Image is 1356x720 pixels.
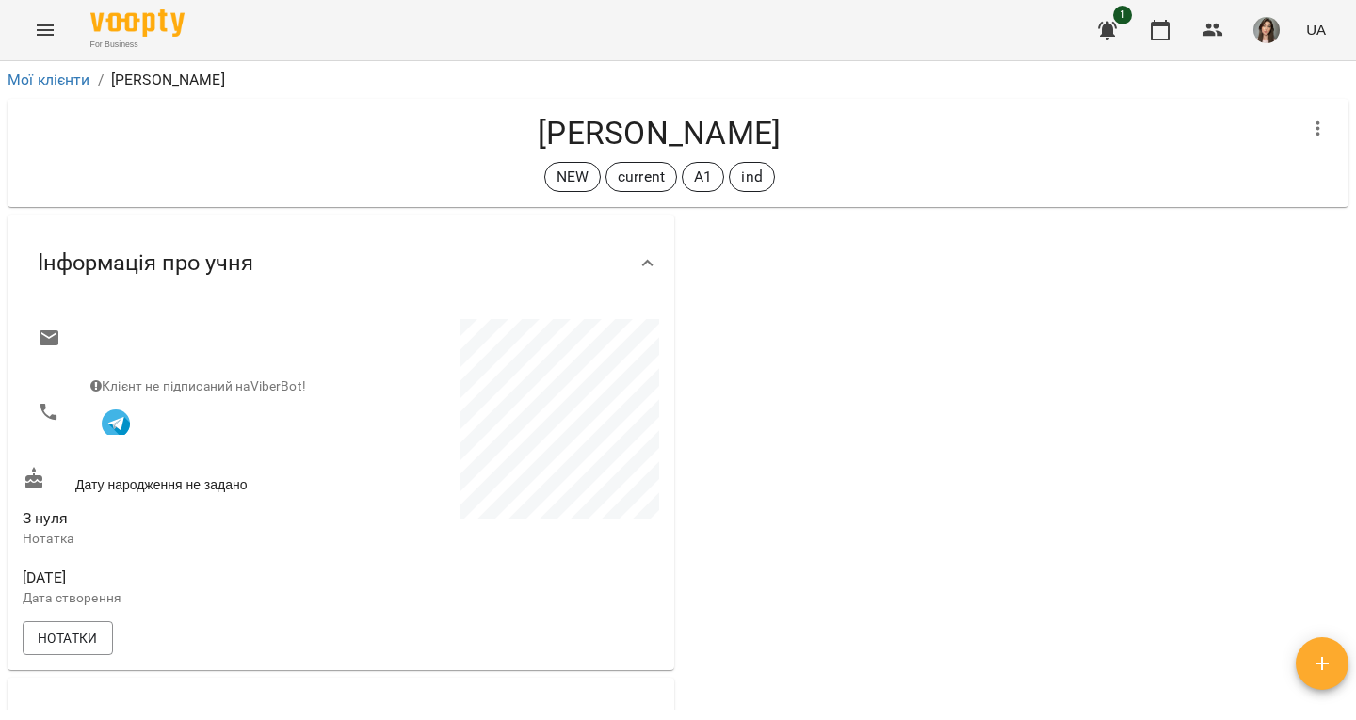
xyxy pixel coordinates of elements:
button: Клієнт підписаний на VooptyBot [90,395,141,446]
a: Мої клієнти [8,71,90,88]
div: current [605,162,677,192]
div: ind [729,162,774,192]
p: A1 [694,166,712,188]
span: Нотатки [38,627,98,649]
p: ind [741,166,762,188]
button: UA [1299,12,1333,47]
span: Клієнт не підписаний на ViberBot! [90,378,306,393]
li: / [98,69,104,91]
button: Нотатки [23,621,113,655]
p: Дата створення [23,589,337,608]
div: Інформація про учня [8,215,674,312]
p: current [618,166,665,188]
p: NEW [557,166,589,188]
span: 1 [1113,6,1132,24]
span: Інформація про учня [38,248,253,278]
h4: [PERSON_NAME] [23,114,1296,152]
img: b4b2e5f79f680e558d085f26e0f4a95b.jpg [1253,17,1280,43]
p: Нотатка [23,530,337,549]
img: Telegram [102,409,130,438]
span: З нуля [23,509,68,527]
button: Menu [23,8,68,53]
div: A1 [682,162,724,192]
div: NEW [544,162,601,192]
span: [DATE] [23,567,337,589]
nav: breadcrumb [8,69,1348,91]
span: UA [1306,20,1326,40]
span: For Business [90,39,185,51]
div: Дату народження не задано [19,463,341,498]
img: Voopty Logo [90,9,185,37]
p: [PERSON_NAME] [111,69,225,91]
